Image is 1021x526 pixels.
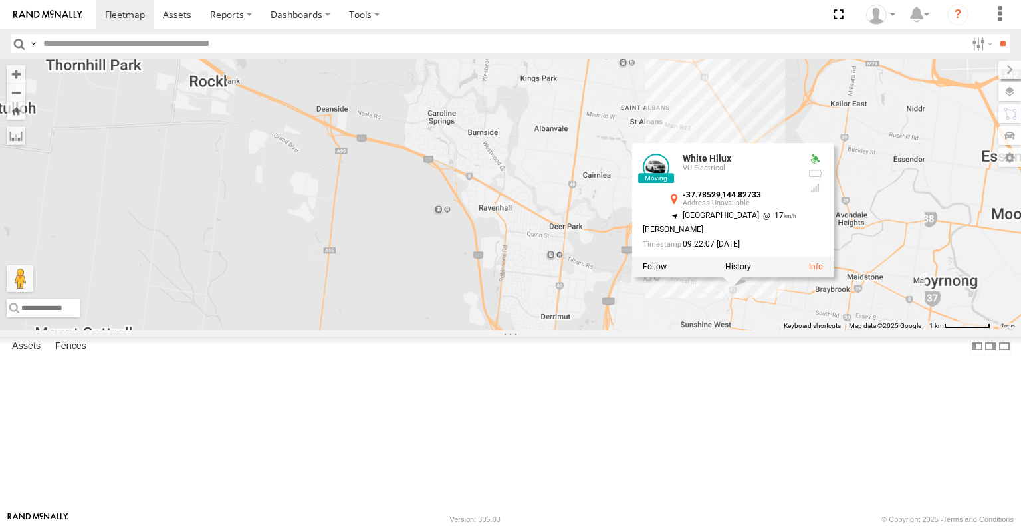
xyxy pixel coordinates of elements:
[984,337,997,356] label: Dock Summary Table to the Right
[929,322,944,329] span: 1 km
[643,240,797,249] div: Date/time of location update
[861,5,900,25] div: John Vu
[643,226,797,235] div: [PERSON_NAME]
[943,515,1014,523] a: Terms and Conditions
[925,321,994,330] button: Map scale: 1 km per 66 pixels
[807,168,823,179] div: No battery health information received from this device.
[28,34,39,53] label: Search Query
[998,148,1021,167] label: Map Settings
[7,513,68,526] a: Visit our Website
[683,164,797,172] div: VU Electrical
[807,183,823,194] div: Last Event GSM Signal Strength
[643,263,667,272] label: Realtime tracking of Asset
[998,337,1011,356] label: Hide Summary Table
[807,154,823,165] div: Valid GPS Fix
[7,102,25,120] button: Zoom Home
[881,515,1014,523] div: © Copyright 2025 -
[7,265,33,292] button: Drag Pegman onto the map to open Street View
[49,338,93,356] label: Fences
[722,191,761,200] strong: 144.82733
[1001,323,1015,328] a: Terms
[643,154,669,181] a: View Asset Details
[784,321,841,330] button: Keyboard shortcuts
[683,211,759,221] span: [GEOGRAPHIC_DATA]
[966,34,995,53] label: Search Filter Options
[947,4,968,25] i: ?
[759,211,797,221] span: 17
[7,126,25,145] label: Measure
[7,83,25,102] button: Zoom out
[13,10,82,19] img: rand-logo.svg
[683,192,797,208] div: ,
[683,191,721,200] strong: -37.78529
[5,338,47,356] label: Assets
[809,263,823,272] a: View Asset Details
[849,322,921,329] span: Map data ©2025 Google
[683,154,731,164] a: White Hilux
[450,515,501,523] div: Version: 305.03
[725,263,751,272] label: View Asset History
[970,337,984,356] label: Dock Summary Table to the Left
[7,65,25,83] button: Zoom in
